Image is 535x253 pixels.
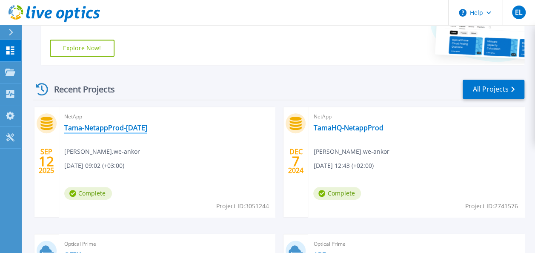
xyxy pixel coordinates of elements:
a: All Projects [463,80,524,99]
span: [DATE] 09:02 (+03:00) [64,161,124,170]
a: Tama-NetappProd-[DATE] [64,124,147,132]
span: Complete [64,187,112,200]
span: [PERSON_NAME] , we-ankor [64,147,140,156]
span: Complete [313,187,361,200]
span: [DATE] 12:43 (+02:00) [313,161,373,170]
a: TamaHQ-NetappProd [313,124,383,132]
span: NetApp [313,112,519,121]
span: Optical Prime [64,239,270,249]
span: NetApp [64,112,270,121]
div: DEC 2024 [288,146,304,177]
a: Explore Now! [50,40,114,57]
span: 7 [292,158,300,165]
span: Optical Prime [313,239,519,249]
span: Project ID: 2741576 [465,201,518,211]
span: 12 [39,158,54,165]
span: EL [515,9,522,16]
div: Recent Projects [33,79,126,100]
div: SEP 2025 [38,146,54,177]
span: [PERSON_NAME] , we-ankor [313,147,389,156]
span: Project ID: 3051244 [216,201,269,211]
